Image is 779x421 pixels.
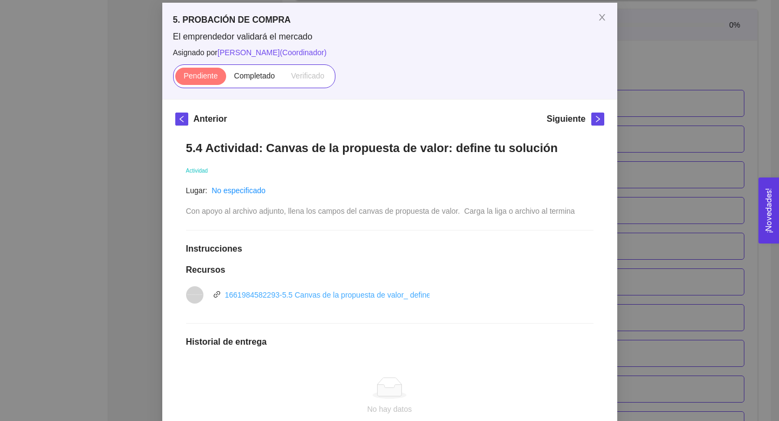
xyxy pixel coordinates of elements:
[186,185,208,196] article: Lugar:
[176,115,188,123] span: left
[591,113,604,126] button: right
[186,244,593,254] h1: Instrucciones
[183,71,217,80] span: Pendiente
[195,403,585,415] div: No hay datos
[291,71,324,80] span: Verificado
[173,47,606,58] span: Asignado por
[186,168,208,174] span: Actividad
[234,71,275,80] span: Completado
[173,31,606,43] span: El emprendedor validará el mercado
[186,207,575,215] span: Con apoyo al archivo adjunto, llena los campos del canvas de propuesta de valor. Carga la liga o ...
[225,291,486,299] a: 1661984582293-5.5 Canvas de la propuesta de valor_ define tu solución.pptx
[546,113,585,126] h5: Siguiente
[186,337,593,347] h1: Historial de entrega
[187,294,202,295] span: vnd.openxmlformats-officedocument.presentationml.presentation
[175,113,188,126] button: left
[592,115,604,123] span: right
[217,48,327,57] span: [PERSON_NAME] ( Coordinador )
[212,186,266,195] a: No especificado
[758,177,779,244] button: Open Feedback Widget
[587,3,617,33] button: Close
[213,291,221,298] span: link
[173,14,606,27] h5: 5. PROBACIÓN DE COMPRA
[186,265,593,275] h1: Recursos
[194,113,227,126] h5: Anterior
[598,13,606,22] span: close
[186,141,593,155] h1: 5.4 Actividad: Canvas de la propuesta de valor: define tu solución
